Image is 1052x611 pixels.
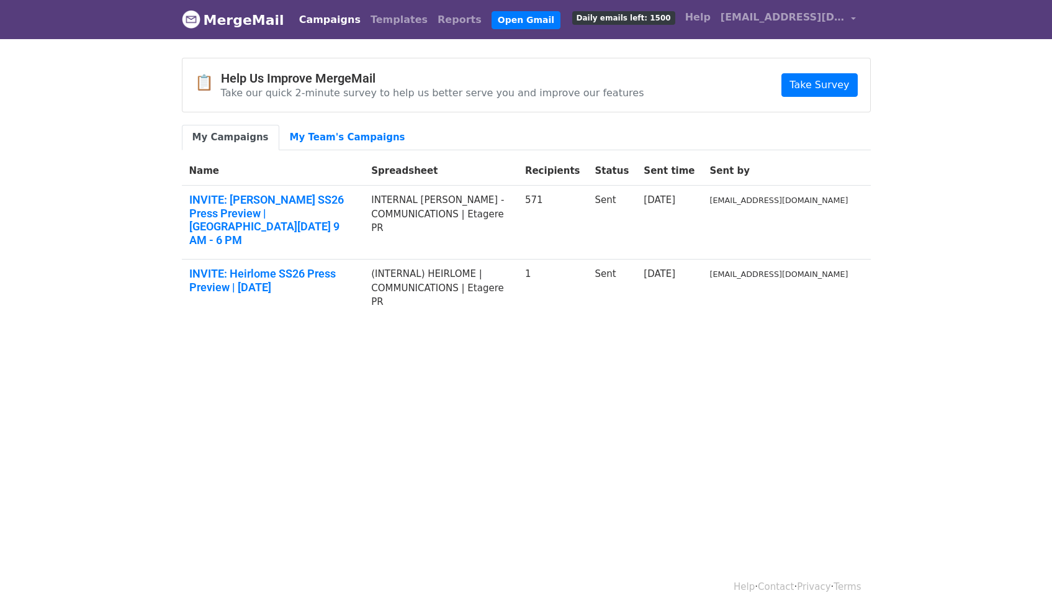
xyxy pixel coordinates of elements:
[797,581,830,592] a: Privacy
[182,156,364,186] th: Name
[721,10,845,25] span: [EMAIL_ADDRESS][DOMAIN_NAME]
[518,260,588,317] td: 1
[182,7,284,33] a: MergeMail
[221,71,644,86] h4: Help Us Improve MergeMail
[636,156,702,186] th: Sent time
[518,186,588,260] td: 571
[364,186,518,260] td: INTERNAL [PERSON_NAME] - COMMUNICATIONS | Etagere PR
[703,156,856,186] th: Sent by
[279,125,416,150] a: My Team's Campaigns
[644,268,675,279] a: [DATE]
[433,7,487,32] a: Reports
[710,196,848,205] small: [EMAIL_ADDRESS][DOMAIN_NAME]
[710,269,848,279] small: [EMAIL_ADDRESS][DOMAIN_NAME]
[221,86,644,99] p: Take our quick 2-minute survey to help us better serve you and improve our features
[716,5,861,34] a: [EMAIL_ADDRESS][DOMAIN_NAME]
[644,194,675,206] a: [DATE]
[364,156,518,186] th: Spreadsheet
[364,260,518,317] td: (INTERNAL) HEIRLOME | COMMUNICATIONS | Etagere PR
[587,156,636,186] th: Status
[680,5,716,30] a: Help
[294,7,366,32] a: Campaigns
[189,267,357,294] a: INVITE: Heirlome SS26 Press Preview | [DATE]
[195,74,221,92] span: 📋
[587,186,636,260] td: Sent
[781,73,857,97] a: Take Survey
[734,581,755,592] a: Help
[189,193,357,247] a: INVITE: [PERSON_NAME] SS26 Press Preview | [GEOGRAPHIC_DATA][DATE] 9 AM - 6 PM
[182,125,279,150] a: My Campaigns
[758,581,794,592] a: Contact
[587,260,636,317] td: Sent
[834,581,861,592] a: Terms
[572,11,675,25] span: Daily emails left: 1500
[366,7,433,32] a: Templates
[182,10,200,29] img: MergeMail logo
[567,5,680,30] a: Daily emails left: 1500
[492,11,560,29] a: Open Gmail
[518,156,588,186] th: Recipients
